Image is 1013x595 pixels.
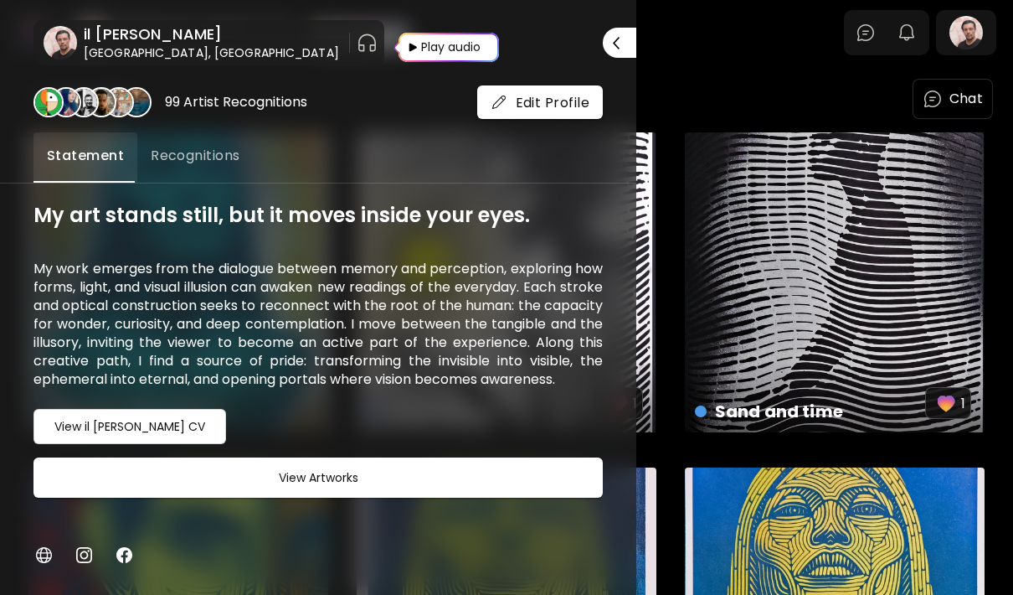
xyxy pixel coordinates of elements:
h6: View Artworks [279,468,358,488]
span: Recognitions [151,146,240,166]
button: pauseOutline IconGradient Icon [357,29,378,56]
h6: My work emerges from the dialogue between memory and perception, exploring how forms, light, and ... [33,260,603,389]
h6: View il [PERSON_NAME] CV [54,416,205,437]
img: mail [491,94,507,111]
button: mailEdit Profile [477,85,604,119]
img: instagram [74,545,94,565]
h6: [GEOGRAPHIC_DATA], [GEOGRAPHIC_DATA] [84,44,339,61]
div: 99 Artist Recognitions [165,93,307,111]
button: View Artworks [33,458,603,498]
h6: il [PERSON_NAME] [84,24,339,44]
span: Statement [47,146,124,166]
div: Play audio [419,33,482,62]
h6: My art stands still, but it moves inside your eyes. [33,204,603,226]
img: Play [392,33,402,63]
img: personalWebsite [33,545,54,565]
img: Play [399,33,419,62]
img: facebook [114,545,134,565]
span: Edit Profile [491,94,590,111]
